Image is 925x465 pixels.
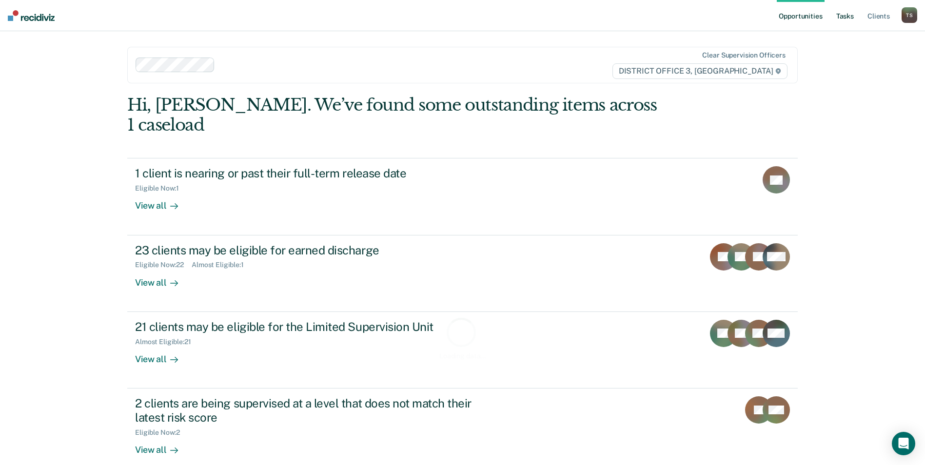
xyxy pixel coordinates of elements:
a: 1 client is nearing or past their full-term release dateEligible Now:1View all [127,158,798,235]
img: Recidiviz [8,10,55,21]
a: 23 clients may be eligible for earned dischargeEligible Now:22Almost Eligible:1View all [127,235,798,312]
div: 2 clients are being supervised at a level that does not match their latest risk score [135,396,477,425]
div: Open Intercom Messenger [892,432,915,455]
div: View all [135,346,190,365]
div: T S [902,7,917,23]
div: Almost Eligible : 21 [135,338,199,346]
div: Eligible Now : 22 [135,261,192,269]
span: DISTRICT OFFICE 3, [GEOGRAPHIC_DATA] [612,63,787,79]
div: 21 clients may be eligible for the Limited Supervision Unit [135,320,477,334]
div: Clear supervision officers [702,51,785,59]
div: Eligible Now : 2 [135,428,188,437]
div: View all [135,193,190,212]
div: View all [135,269,190,288]
div: 23 clients may be eligible for earned discharge [135,243,477,257]
div: Eligible Now : 1 [135,184,187,193]
div: Almost Eligible : 1 [192,261,252,269]
button: TS [902,7,917,23]
div: Hi, [PERSON_NAME]. We’ve found some outstanding items across 1 caseload [127,95,664,135]
div: 1 client is nearing or past their full-term release date [135,166,477,180]
div: View all [135,436,190,455]
a: 21 clients may be eligible for the Limited Supervision UnitAlmost Eligible:21View all [127,312,798,388]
